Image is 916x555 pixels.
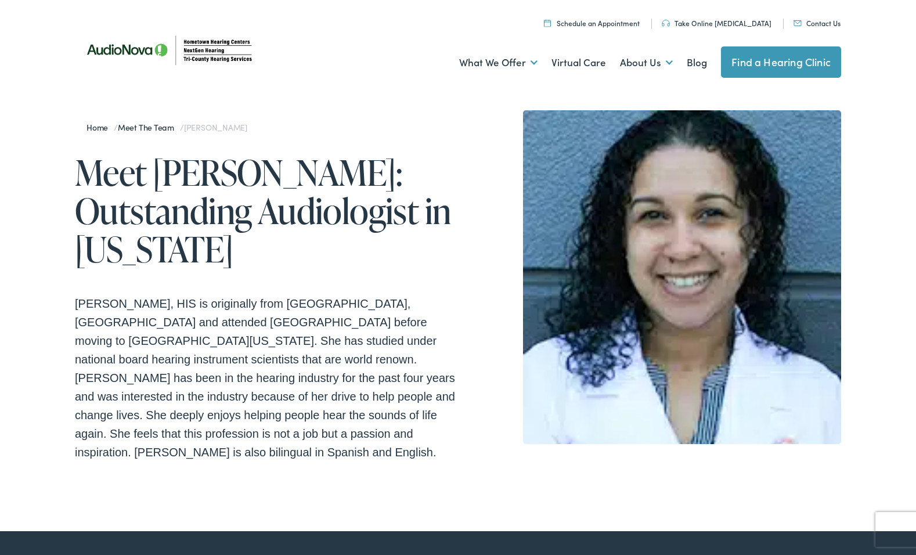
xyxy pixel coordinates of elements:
[687,41,707,84] a: Blog
[75,153,458,268] h1: Meet [PERSON_NAME]: Outstanding Audiologist in [US_STATE]
[86,121,114,133] a: Home
[662,18,771,28] a: Take Online [MEDICAL_DATA]
[86,121,247,133] span: / /
[551,41,606,84] a: Virtual Care
[75,294,458,462] p: [PERSON_NAME], HIS is originally from [GEOGRAPHIC_DATA], [GEOGRAPHIC_DATA] and attended [GEOGRAPH...
[794,18,841,28] a: Contact Us
[794,20,802,26] img: utility icon
[118,121,180,133] a: Meet the Team
[662,20,670,27] img: utility icon
[544,18,640,28] a: Schedule an Appointment
[721,46,841,78] a: Find a Hearing Clinic
[544,19,551,27] img: utility icon
[620,41,673,84] a: About Us
[184,121,247,133] span: [PERSON_NAME]
[523,110,841,444] img: Mayra Ortiz, HIS Training hearing instrument specialist at Tri-County Hearing in central Florida.
[459,41,538,84] a: What We Offer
